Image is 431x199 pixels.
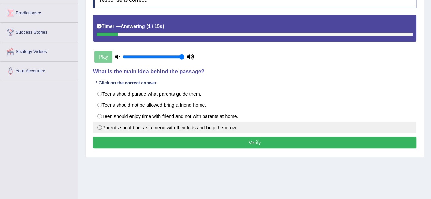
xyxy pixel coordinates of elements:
a: Predictions [0,3,78,20]
label: Teens should pursue what parents guide them. [93,88,416,100]
label: Teens should not be allowed bring a friend home. [93,99,416,111]
div: * Click on the correct answer [93,80,159,86]
a: Strategy Videos [0,42,78,59]
b: Answering [121,23,145,29]
b: 1 / 15s [148,23,163,29]
label: Teen should enjoy time with friend and not with parents at home. [93,111,416,122]
a: Your Account [0,62,78,79]
h4: What is the main idea behind the passage? [93,69,416,75]
h5: Timer — [97,24,164,29]
b: ( [146,23,148,29]
a: Success Stories [0,23,78,40]
button: Verify [93,137,416,148]
label: Parents should act as a friend with their kids and help them row. [93,122,416,133]
b: ) [163,23,164,29]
